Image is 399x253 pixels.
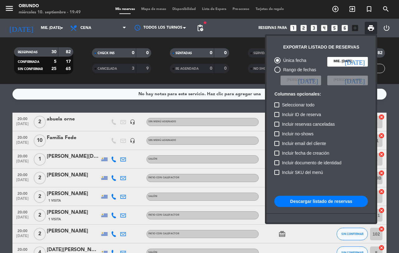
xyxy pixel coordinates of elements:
span: Seleccionar todo [282,101,314,109]
span: Incluir documento de identidad [282,159,341,166]
div: Única fecha [281,57,306,64]
span: Incluir no-shows [282,130,313,138]
div: Exportar listado de reservas [283,44,359,51]
span: [PERSON_NAME] [334,77,362,83]
h6: Columnas opcionales: [274,91,368,97]
span: Incluir reservas canceladas [282,120,335,128]
i: [DATE] [345,59,365,65]
span: [PERSON_NAME] [287,77,315,83]
span: Incluir ID de reserva [282,111,321,118]
span: Incluir email del cliente [282,140,326,147]
button: Descargar listado de reservas [274,196,368,207]
span: fiber_manual_record [203,21,207,25]
i: [DATE] [298,77,318,83]
span: Incluir fecha de creación [282,149,329,157]
div: Rango de fechas [281,66,316,73]
i: [DATE] [345,77,365,83]
span: pending_actions [196,24,204,32]
span: print [367,24,375,32]
span: Incluir SKU del menú [282,169,323,176]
